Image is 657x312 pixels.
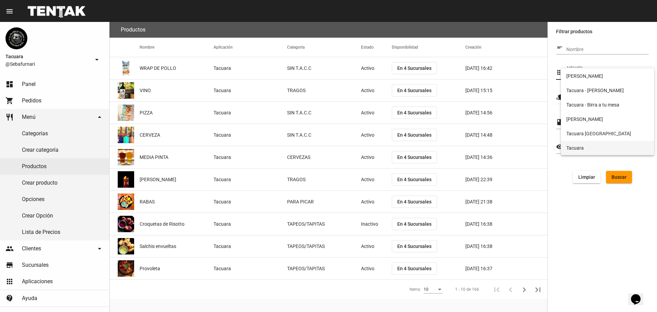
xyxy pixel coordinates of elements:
[566,98,649,112] span: Tacuara - Birra a tu mesa
[566,83,649,98] span: Tacuara - [PERSON_NAME]
[566,141,649,155] span: Tacuara
[566,126,649,141] span: Tacuara [GEOGRAPHIC_DATA]
[566,112,649,126] span: [PERSON_NAME]
[566,69,649,83] span: [PERSON_NAME]
[628,285,650,305] iframe: chat widget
